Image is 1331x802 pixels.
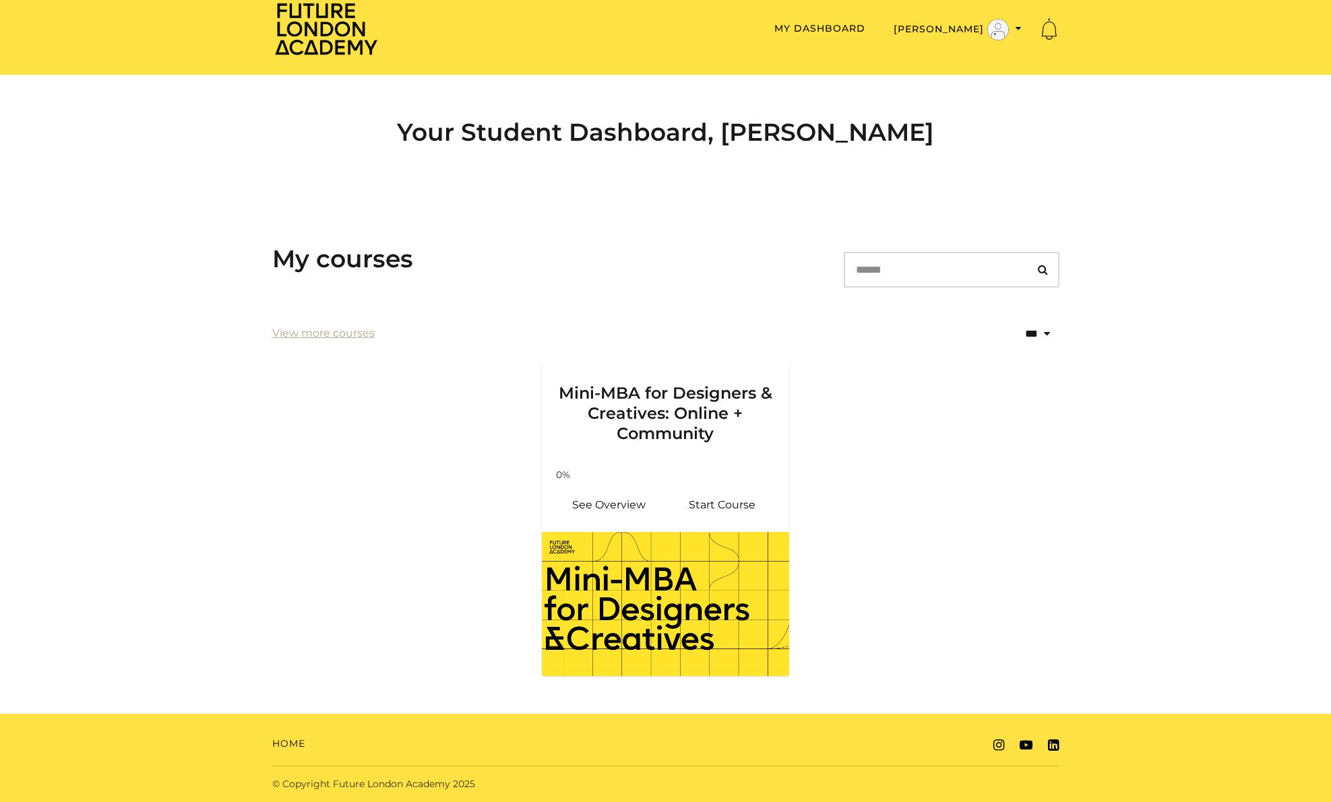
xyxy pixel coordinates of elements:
h3: My courses [272,244,413,273]
a: Mini-MBA for Designers & Creatives: Online + Community: See Overview [553,489,666,521]
h3: Mini-MBA for Designers & Creatives: Online + Community [558,362,774,444]
a: View more courses [272,325,375,341]
a: Mini-MBA for Designers & Creatives: Online + Community [542,362,790,460]
a: My Dashboard [774,22,865,34]
select: status [966,316,1059,351]
div: © Copyright Future London Academy 2025 [261,777,666,791]
button: Toggle menu [890,18,1026,41]
span: 0% [547,468,580,482]
a: Mini-MBA for Designers & Creatives: Online + Community: Resume Course [666,489,779,521]
a: Home [272,737,305,751]
img: Home Page [272,1,380,56]
h2: Your Student Dashboard, [PERSON_NAME] [272,118,1059,147]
